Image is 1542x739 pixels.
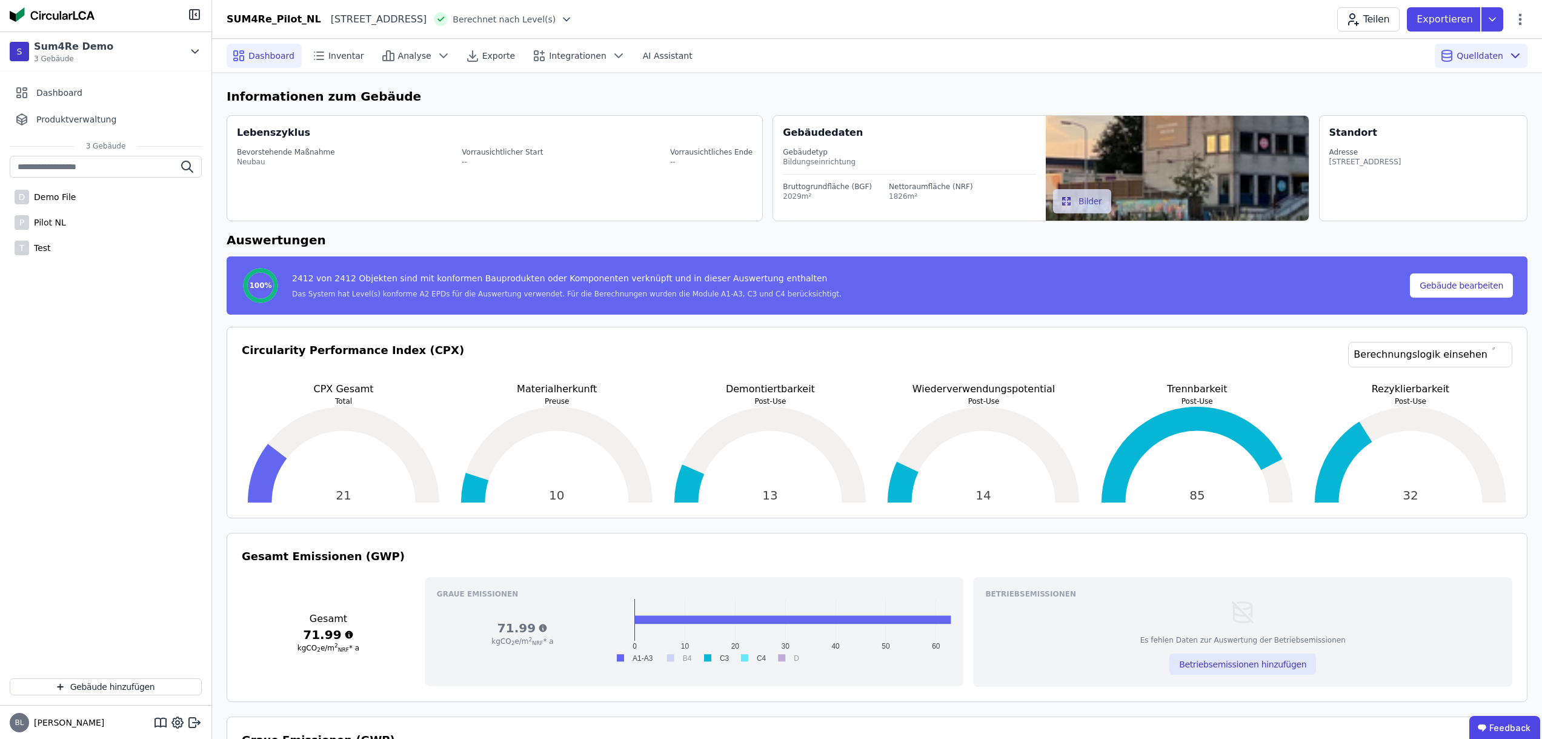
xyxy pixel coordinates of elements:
div: Adresse [1329,147,1401,157]
h3: Betriebsemissionen [985,589,1500,599]
div: Vorrausichtlicher Start [462,147,543,157]
h6: Auswertungen [227,231,1527,249]
p: Demontiertbarkeit [668,382,872,396]
sup: 2 [334,643,338,649]
div: Lebenszyklus [237,125,310,140]
p: Wiederverwendungspotential [882,382,1085,396]
div: Neubau [237,157,335,167]
div: Standort [1329,125,1377,140]
span: kgCO e/m * a [297,644,359,652]
div: SUM4Re_Pilot_NL [227,12,321,27]
div: Bevorstehende Maßnahme [237,147,335,157]
p: Post-Use [1095,396,1299,406]
span: [PERSON_NAME] [29,717,104,729]
div: Vorrausichtliches Ende [670,147,753,157]
span: Exporte [482,50,515,62]
span: Analyse [398,50,431,62]
sub: 2 [317,647,321,653]
p: Trennbarkeit [1095,382,1299,396]
span: Integrationen [549,50,606,62]
p: Post-Use [668,396,872,406]
span: Dashboard [36,87,82,99]
div: D [15,190,29,204]
p: Post-Use [1309,396,1512,406]
button: Gebäude bearbeiten [1410,273,1513,298]
div: [STREET_ADDRESS] [321,12,427,27]
span: kgCO e/m * a [491,637,553,646]
p: CPX Gesamt [242,382,445,396]
button: Gebäude hinzufügen [10,678,202,695]
span: 3 Gebäude [74,141,138,151]
div: -- [670,157,753,167]
span: Quelldaten [1457,50,1503,62]
button: Bilder [1053,189,1112,213]
button: Teilen [1337,7,1400,32]
div: T [15,241,29,255]
p: Rezyklierbarkeit [1309,382,1512,396]
p: Exportieren [1417,12,1475,27]
sub: 2 [511,640,515,646]
div: Nettoraumfläche (NRF) [889,182,973,192]
div: Bruttogrundfläche (BGF) [783,182,872,192]
div: Gebäudedaten [783,125,1046,140]
div: Es fehlen Daten zur Auswertung der Betriebsemissionen [1140,635,1346,645]
sub: NRF [532,640,543,646]
div: Pilot NL [29,216,66,229]
span: Berechnet nach Level(s) [453,13,556,25]
span: Inventar [328,50,364,62]
span: Produktverwaltung [36,113,116,125]
span: Dashboard [248,50,294,62]
div: Sum4Re Demo [34,39,113,54]
p: Materialherkunft [455,382,659,396]
sup: 2 [529,637,533,643]
div: -- [462,157,543,167]
h3: Gesamt [242,612,415,626]
img: Concular [10,7,95,22]
h3: Circularity Performance Index (CPX) [242,342,464,382]
div: S [10,42,29,61]
span: 100% [249,281,271,290]
div: [STREET_ADDRESS] [1329,157,1401,167]
h3: Graue Emissionen [437,589,952,599]
div: Gebäudetyp [783,147,1036,157]
h3: 71.99 [437,620,608,637]
div: 2029m² [783,192,872,201]
div: 1826m² [889,192,973,201]
h3: Gesamt Emissionen (GWP) [242,548,1512,565]
p: Post-Use [882,396,1085,406]
div: Bildungseinrichtung [783,157,1036,167]
a: Berechnungslogik einsehen [1348,342,1512,367]
span: AI Assistant [643,50,693,62]
span: BL [15,719,24,726]
img: empty-state [1229,599,1256,626]
h6: Informationen zum Gebäude [227,87,1527,105]
span: 3 Gebäude [34,54,113,64]
sub: NRF [338,647,349,653]
button: Betriebsemissionen hinzufügen [1169,654,1316,675]
div: 2412 von 2412 Objekten sind mit konformen Bauprodukten oder Komponenten verknüpft und in dieser A... [292,272,842,289]
p: Total [242,396,445,406]
div: P [15,215,29,230]
h3: 71.99 [242,626,415,643]
div: Das System hat Level(s) konforme A2 EPDs für die Auswertung verwendet. Für die Berechnungen wurde... [292,289,842,299]
div: Test [29,242,51,254]
p: Preuse [455,396,659,406]
div: Demo File [29,191,76,203]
